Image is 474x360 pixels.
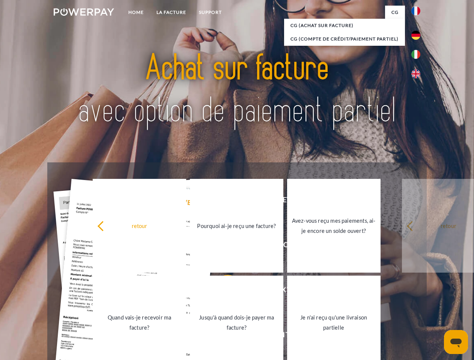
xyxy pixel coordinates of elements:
[385,6,405,19] a: CG
[444,330,468,354] iframe: Bouton de lancement de la fenêtre de messagerie
[97,312,182,333] div: Quand vais-je recevoir ma facture?
[292,216,376,236] div: Avez-vous reçu mes paiements, ai-je encore un solde ouvert?
[122,6,150,19] a: Home
[72,36,402,144] img: title-powerpay_fr.svg
[194,220,279,231] div: Pourquoi ai-je reçu une facture?
[150,6,193,19] a: LA FACTURE
[411,69,420,78] img: en
[411,6,420,15] img: fr
[284,32,405,46] a: CG (Compte de crédit/paiement partiel)
[411,31,420,40] img: de
[194,312,279,333] div: Jusqu'à quand dois-je payer ma facture?
[97,220,182,231] div: retour
[193,6,228,19] a: Support
[54,8,114,16] img: logo-powerpay-white.svg
[411,50,420,59] img: it
[287,179,381,273] a: Avez-vous reçu mes paiements, ai-je encore un solde ouvert?
[284,19,405,32] a: CG (achat sur facture)
[292,312,376,333] div: Je n'ai reçu qu'une livraison partielle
